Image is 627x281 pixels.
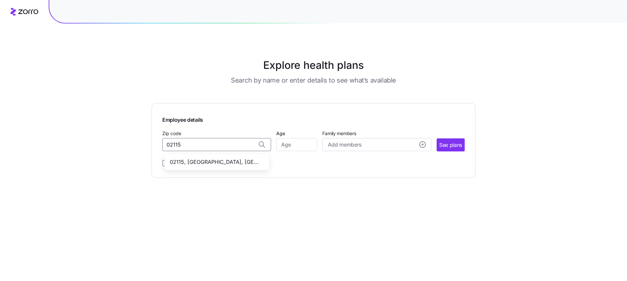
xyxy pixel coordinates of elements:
span: 02115, [GEOGRAPHIC_DATA], [GEOGRAPHIC_DATA] [170,158,261,166]
button: See plans [437,138,465,151]
input: Age [276,138,317,151]
span: Family members [322,130,431,137]
label: Zip code [162,130,181,137]
label: Age [276,130,285,137]
svg: add icon [419,141,426,148]
span: Add members [328,141,361,149]
h3: Search by name or enter details to see what’s available [231,76,396,85]
span: See plans [439,141,462,149]
span: Employee details [162,114,203,124]
input: Zip code [162,138,271,151]
h1: Explore health plans [168,57,459,73]
button: Add membersadd icon [322,138,431,151]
